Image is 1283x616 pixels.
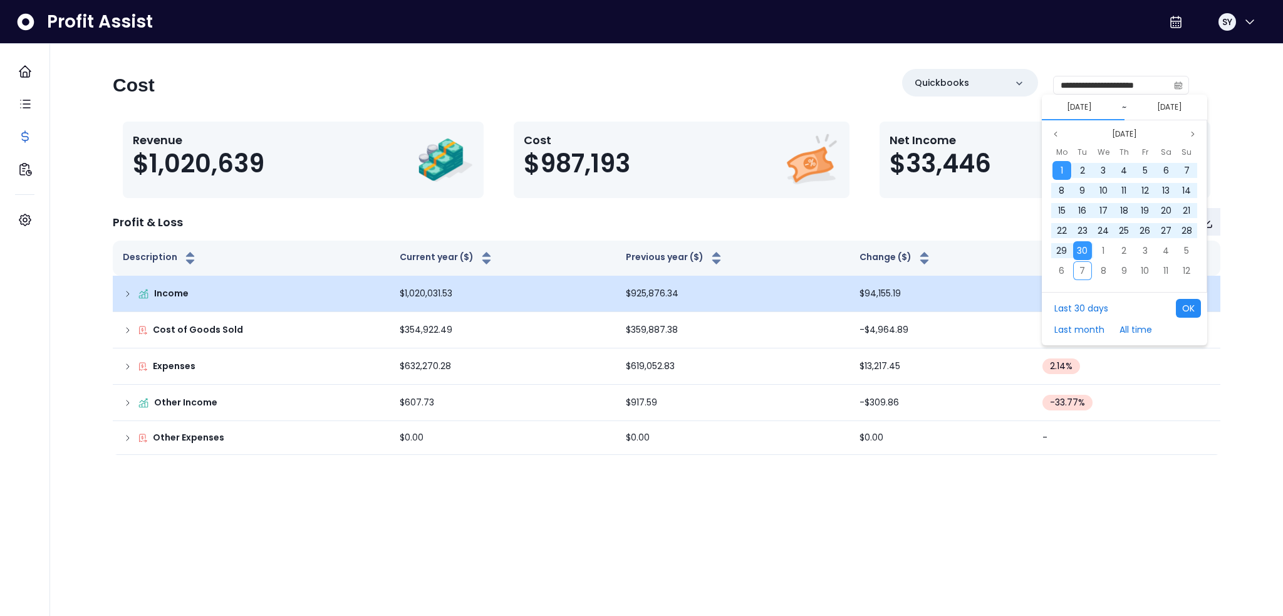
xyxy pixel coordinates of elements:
button: Next month [1185,127,1200,142]
div: 08 Oct 2025 [1093,261,1114,281]
span: 12 [1141,184,1149,197]
div: 18 Sep 2025 [1114,201,1135,221]
span: Profit Assist [47,11,153,33]
h2: Cost [113,74,155,97]
td: $917.59 [616,385,849,421]
div: 07 Oct 2025 [1072,261,1093,281]
td: $359,887.38 [616,312,849,348]
div: 06 Sep 2025 [1155,160,1176,180]
p: Other Income [154,396,217,409]
div: 12 Oct 2025 [1177,261,1197,281]
div: 16 Sep 2025 [1072,201,1093,221]
span: 4 [1163,244,1169,257]
div: 26 Sep 2025 [1135,221,1155,241]
td: $925,876.34 [616,276,849,312]
span: 19 [1141,204,1149,217]
span: 21 [1183,204,1190,217]
span: 2 [1121,244,1126,257]
span: 27 [1161,224,1171,237]
td: $354,922.49 [390,312,616,348]
td: $1,020,031.53 [390,276,616,312]
button: OK [1176,299,1201,318]
div: 03 Sep 2025 [1093,160,1114,180]
span: 10 [1141,264,1149,277]
span: 7 [1079,264,1085,277]
img: Revenue [417,132,474,188]
td: -$4,964.89 [849,312,1032,348]
button: Last month [1048,320,1111,339]
td: -$309.86 [849,385,1032,421]
span: Fr [1142,145,1148,160]
td: $13,217.45 [849,348,1032,385]
span: 20 [1161,204,1171,217]
div: Sunday [1177,144,1197,160]
span: 4 [1121,164,1127,177]
span: Th [1119,145,1129,160]
span: 8 [1101,264,1106,277]
div: 10 Oct 2025 [1135,261,1155,281]
div: 24 Sep 2025 [1093,221,1114,241]
div: 17 Sep 2025 [1093,201,1114,221]
div: 09 Oct 2025 [1114,261,1135,281]
td: $0.00 [849,421,1032,455]
td: - [1032,421,1220,455]
span: 11 [1163,264,1168,277]
span: 24 [1098,224,1109,237]
span: 2 [1080,164,1085,177]
span: $1,020,639 [133,149,264,179]
span: 30 [1077,244,1088,257]
svg: page next [1189,130,1197,138]
button: Select month [1107,127,1142,142]
span: 26 [1140,224,1150,237]
div: 23 Sep 2025 [1072,221,1093,241]
button: Previous year ($) [626,251,724,266]
span: 23 [1078,224,1088,237]
button: Select end date [1152,100,1187,115]
span: 15 [1058,204,1066,217]
div: 13 Sep 2025 [1155,180,1176,201]
span: 28 [1182,224,1192,237]
div: 27 Sep 2025 [1155,221,1176,241]
div: Wednesday [1093,144,1114,160]
span: 5 [1184,244,1189,257]
td: $619,052.83 [616,348,849,385]
div: Monday [1051,144,1072,160]
span: -33.77 % [1050,396,1085,409]
td: $94,155.19 [849,276,1032,312]
div: Tuesday [1072,144,1093,160]
span: 16 [1078,204,1086,217]
div: 02 Oct 2025 [1114,241,1135,261]
span: SY [1222,16,1232,28]
span: Sa [1161,145,1171,160]
svg: page previous [1052,130,1059,138]
div: 10 Sep 2025 [1093,180,1114,201]
p: Cost [524,132,630,149]
div: 21 Sep 2025 [1177,201,1197,221]
div: 14 Sep 2025 [1177,180,1197,201]
div: 22 Sep 2025 [1051,221,1072,241]
div: 30 Sep 2025 [1072,241,1093,261]
button: Change ($) [860,251,932,266]
span: 12 [1183,264,1190,277]
span: 29 [1056,244,1067,257]
button: All time [1113,320,1158,339]
span: 6 [1163,164,1169,177]
div: 11 Sep 2025 [1114,180,1135,201]
td: $0.00 [616,421,849,455]
div: 28 Sep 2025 [1177,221,1197,241]
span: We [1098,145,1109,160]
button: Current year ($) [400,251,494,266]
span: 13 [1162,184,1170,197]
p: Quickbooks [915,76,969,90]
span: $987,193 [524,149,630,179]
div: 07 Sep 2025 [1177,160,1197,180]
td: $632,270.28 [390,348,616,385]
span: 7 [1184,164,1190,177]
div: 15 Sep 2025 [1051,201,1072,221]
span: 1 [1102,244,1104,257]
span: 6 [1059,264,1064,277]
span: Tu [1078,145,1087,160]
p: Cost of Goods Sold [153,323,243,337]
svg: calendar [1174,81,1183,90]
div: 11 Oct 2025 [1155,261,1176,281]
